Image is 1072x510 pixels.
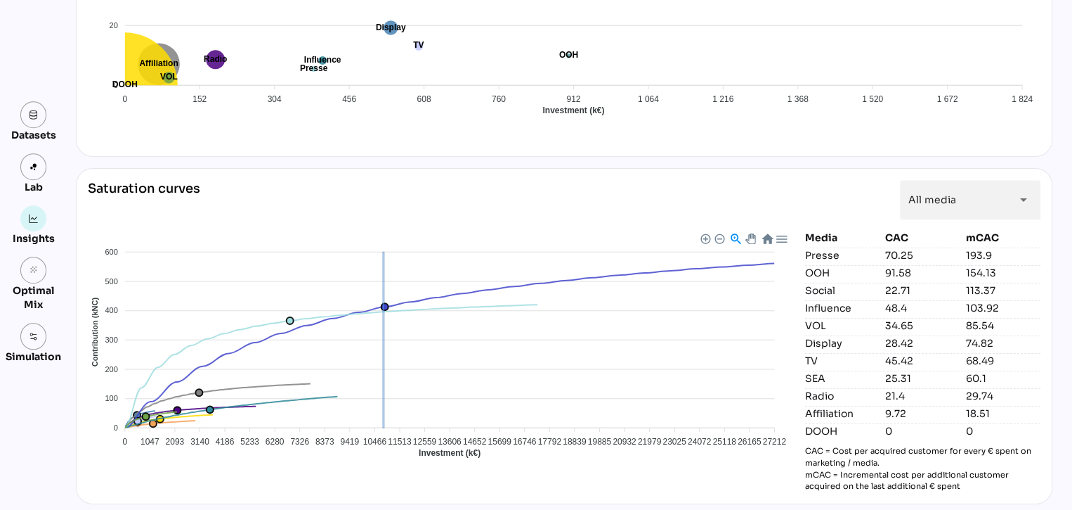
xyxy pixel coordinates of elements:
[885,301,960,315] div: 48.4
[712,94,733,104] tspan: 1 216
[122,437,127,447] tspan: 0
[885,336,960,350] div: 28.42
[122,94,127,104] tspan: 0
[966,319,1040,333] div: 85.54
[805,248,880,262] div: Presse
[805,231,880,245] div: Media
[413,437,437,447] tspan: 12559
[542,106,604,115] text: Investment (k€)
[363,437,387,447] tspan: 10466
[105,394,117,402] tspan: 100
[805,301,880,315] div: Influence
[966,301,1040,315] div: 103.92
[192,94,207,104] tspan: 152
[166,437,185,447] tspan: 2093
[18,180,49,194] div: Lab
[738,437,761,447] tspan: 26165
[190,437,209,447] tspan: 3140
[700,233,710,243] div: Zoom In
[114,423,118,432] tspan: 0
[937,94,958,104] tspan: 1 672
[908,193,956,206] span: All media
[885,248,960,262] div: 70.25
[805,336,880,350] div: Display
[761,232,773,244] div: Reset Zoom
[729,232,741,244] div: Selection Zoom
[492,94,506,104] tspan: 760
[29,110,39,120] img: data.svg
[714,233,724,243] div: Zoom Out
[315,437,334,447] tspan: 8373
[538,437,562,447] tspan: 17792
[488,437,511,447] tspan: 15699
[105,248,117,256] tspan: 600
[885,424,960,438] div: 0
[966,389,1040,403] div: 29.74
[805,283,880,298] div: Social
[688,437,712,447] tspan: 24072
[885,371,960,385] div: 25.31
[566,94,580,104] tspan: 912
[966,424,1040,438] div: 0
[463,437,487,447] tspan: 14652
[805,424,880,438] div: DOOH
[88,180,200,219] div: Saturation curves
[805,389,880,403] div: Radio
[613,437,636,447] tspan: 20932
[775,232,787,244] div: Menu
[105,276,117,285] tspan: 500
[787,94,809,104] tspan: 1 368
[29,331,39,341] img: settings.svg
[91,297,99,366] text: Contribution (kNC)
[966,371,1040,385] div: 60.1
[805,371,880,385] div: SEA
[6,283,61,312] div: Optimal Mix
[563,437,587,447] tspan: 18839
[662,437,686,447] tspan: 23025
[805,319,880,333] div: VOL
[966,231,1040,245] div: mCAC
[1012,94,1033,104] tspan: 1 824
[114,81,118,89] tspan: 0
[13,231,55,246] div: Insights
[240,437,259,447] tspan: 5233
[966,283,1040,298] div: 113.37
[862,94,883,104] tspan: 1 520
[638,94,659,104] tspan: 1 064
[105,306,117,314] tspan: 400
[763,437,787,447] tspan: 27212
[110,21,118,30] tspan: 20
[966,336,1040,350] div: 74.82
[11,128,56,142] div: Datasets
[885,407,960,421] div: 9.72
[885,354,960,368] div: 45.42
[417,94,431,104] tspan: 608
[588,437,612,447] tspan: 19885
[966,407,1040,421] div: 18.51
[29,214,39,224] img: graph.svg
[438,437,462,447] tspan: 13606
[966,248,1040,262] div: 193.9
[885,231,960,245] div: CAC
[966,354,1040,368] div: 68.49
[419,448,481,458] text: Investment (k€)
[513,437,537,447] tspan: 16746
[805,445,1040,492] p: CAC = Cost per acquired customer for every € spent on marketing / media. mCAC = Incremental cost ...
[216,437,235,447] tspan: 4186
[713,437,737,447] tspan: 25118
[805,407,880,421] div: Affiliation
[105,336,117,344] tspan: 300
[340,437,359,447] tspan: 9419
[268,94,282,104] tspan: 304
[6,350,61,364] div: Simulation
[105,364,117,373] tspan: 200
[342,94,356,104] tspan: 456
[805,266,880,280] div: OOH
[266,437,285,447] tspan: 6280
[140,437,159,447] tspan: 1047
[745,234,754,242] div: Panning
[885,266,960,280] div: 91.58
[966,266,1040,280] div: 154.13
[885,319,960,333] div: 34.65
[290,437,309,447] tspan: 7326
